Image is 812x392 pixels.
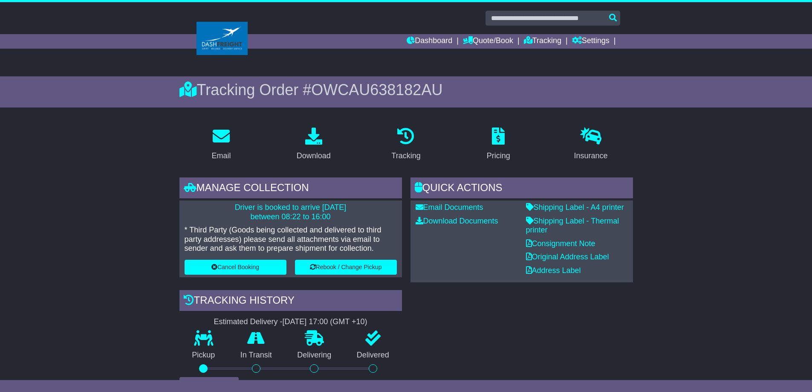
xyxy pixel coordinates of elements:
p: In Transit [228,351,285,360]
button: View Full Tracking [179,377,239,392]
a: Settings [572,34,610,49]
div: Quick Actions [410,177,633,200]
a: Address Label [526,266,581,275]
p: Pickup [179,351,228,360]
a: Tracking [386,125,426,165]
div: Email [211,150,231,162]
p: Delivering [285,351,344,360]
a: Insurance [569,125,613,165]
div: Pricing [487,150,510,162]
a: Download [291,125,336,165]
p: Driver is booked to arrive [DATE] between 08:22 to 16:00 [185,203,397,221]
p: * Third Party (Goods being collected and delivered to third party addresses) please send all atta... [185,226,397,253]
a: Quote/Book [463,34,513,49]
a: Shipping Label - Thermal printer [526,217,619,235]
p: Delivered [344,351,402,360]
a: Shipping Label - A4 printer [526,203,624,212]
div: Tracking Order # [179,81,633,99]
a: Consignment Note [526,239,595,248]
a: Dashboard [407,34,452,49]
div: Tracking [391,150,420,162]
a: Original Address Label [526,253,609,261]
div: Insurance [574,150,608,162]
a: Download Documents [416,217,498,225]
a: Tracking [524,34,561,49]
span: OWCAU638182AU [311,81,442,99]
div: Estimated Delivery - [179,317,402,327]
div: Tracking history [179,290,402,313]
div: Manage collection [179,177,402,200]
a: Pricing [481,125,516,165]
a: Email [206,125,236,165]
div: Download [297,150,331,162]
div: [DATE] 17:00 (GMT +10) [283,317,367,327]
button: Cancel Booking [185,260,286,275]
button: Rebook / Change Pickup [295,260,397,275]
a: Email Documents [416,203,483,212]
